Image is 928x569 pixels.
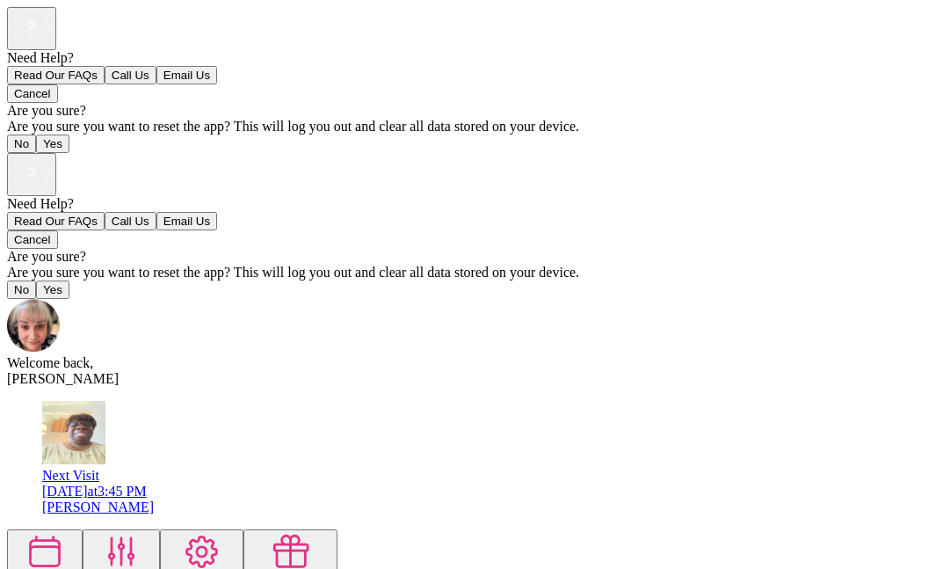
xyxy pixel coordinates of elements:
[7,371,921,387] div: [PERSON_NAME]
[7,265,921,281] div: Are you sure you want to reset the app? This will log you out and clear all data stored on your d...
[7,355,921,371] div: Welcome back,
[7,66,105,84] button: Read Our FAQs
[7,212,105,230] button: Read Our FAQs
[36,135,69,153] button: Yes
[42,401,105,464] img: avatar
[7,103,921,119] div: Are you sure?
[7,196,921,212] div: Need Help?
[105,66,156,84] button: Call Us
[7,281,36,299] button: No
[7,119,921,135] div: Are you sure you want to reset the app? This will log you out and clear all data stored on your d...
[36,281,69,299] button: Yes
[42,484,921,500] div: [DATE] at 3:45 PM
[7,135,36,153] button: No
[7,84,58,103] button: Cancel
[7,50,921,66] div: Need Help?
[7,299,60,352] img: avatar
[7,249,921,265] div: Are you sure?
[7,230,58,249] button: Cancel
[42,468,921,484] div: Next Visit
[42,452,921,515] a: avatarNext Visit[DATE]at3:45 PM[PERSON_NAME]
[156,212,217,230] button: Email Us
[105,212,156,230] button: Call Us
[156,66,217,84] button: Email Us
[42,500,921,515] div: [PERSON_NAME]
[42,452,105,467] a: avatar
